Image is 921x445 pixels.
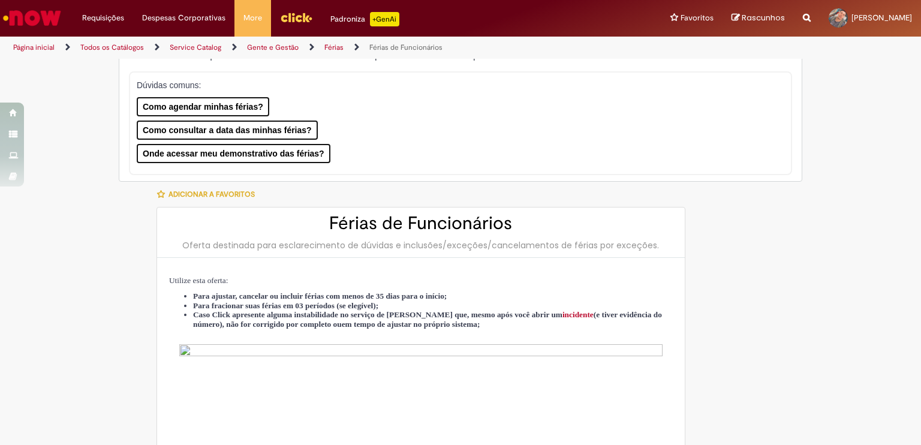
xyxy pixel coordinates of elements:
[562,310,594,319] a: incidente
[193,310,662,329] span: Caso Click apresente alguma instabilidade no serviço de [PERSON_NAME] que, mesmo após você abrir ...
[851,13,912,23] span: [PERSON_NAME]
[732,13,785,24] a: Rascunhos
[142,12,225,24] span: Despesas Corporativas
[80,43,144,52] a: Todos os Catálogos
[169,214,673,233] h2: Férias de Funcionários
[137,79,772,91] p: Dúvidas comuns:
[243,12,262,24] span: More
[370,12,399,26] p: +GenAi
[193,301,378,310] span: Para fracionar suas férias em 03 períodos (se elegível);
[13,43,55,52] a: Página inicial
[1,6,63,30] img: ServiceNow
[280,8,312,26] img: click_logo_yellow_360x200.png
[137,97,269,116] button: Como agendar minhas férias?
[9,37,605,59] ul: Trilhas de página
[681,12,714,24] span: Favoritos
[742,12,785,23] span: Rascunhos
[137,121,318,140] button: Como consultar a data das minhas férias?
[324,43,344,52] a: Férias
[169,276,228,285] span: Utilize esta oferta:
[170,43,221,52] a: Service Catalog
[247,43,299,52] a: Gente e Gestão
[156,182,261,207] button: Adicionar a Favoritos
[342,320,480,329] strong: em tempo de ajustar no próprio sistema;
[193,291,447,300] span: Para ajustar, cancelar ou incluir férias com menos de 35 dias para o início;
[330,12,399,26] div: Padroniza
[168,190,255,199] span: Adicionar a Favoritos
[169,239,673,251] div: Oferta destinada para esclarecimento de dúvidas e inclusões/exceções/cancelamentos de férias por ...
[137,144,330,163] button: Onde acessar meu demonstrativo das férias?
[369,43,443,52] a: Férias de Funcionários
[82,12,124,24] span: Requisições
